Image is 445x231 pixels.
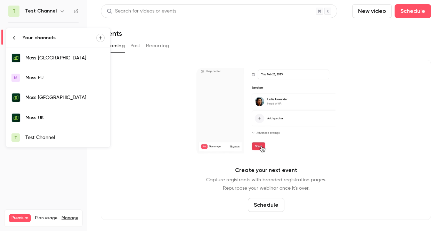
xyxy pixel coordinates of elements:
[25,114,105,121] div: Moss UK
[25,94,105,101] div: Moss [GEOGRAPHIC_DATA]
[14,134,17,141] span: T
[25,55,105,61] div: Moss [GEOGRAPHIC_DATA]
[12,93,20,102] img: Moss Nederland
[25,74,105,81] div: Moss EU
[25,134,105,141] div: Test Channel
[14,75,17,81] span: M
[12,54,20,62] img: Moss Deutschland
[12,114,20,122] img: Moss UK
[23,34,96,41] div: Your channels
